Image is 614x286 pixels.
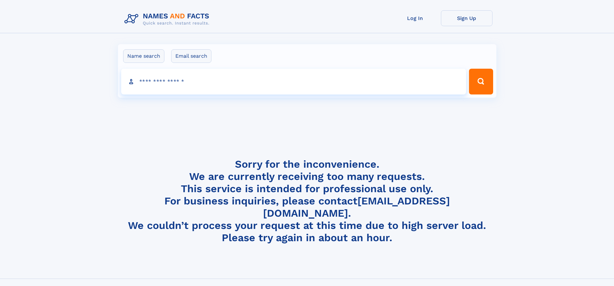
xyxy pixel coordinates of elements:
[121,69,466,94] input: search input
[122,10,215,28] img: Logo Names and Facts
[171,49,211,63] label: Email search
[469,69,493,94] button: Search Button
[441,10,492,26] a: Sign Up
[389,10,441,26] a: Log In
[122,158,492,244] h4: Sorry for the inconvenience. We are currently receiving too many requests. This service is intend...
[263,195,450,219] a: [EMAIL_ADDRESS][DOMAIN_NAME]
[123,49,164,63] label: Name search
